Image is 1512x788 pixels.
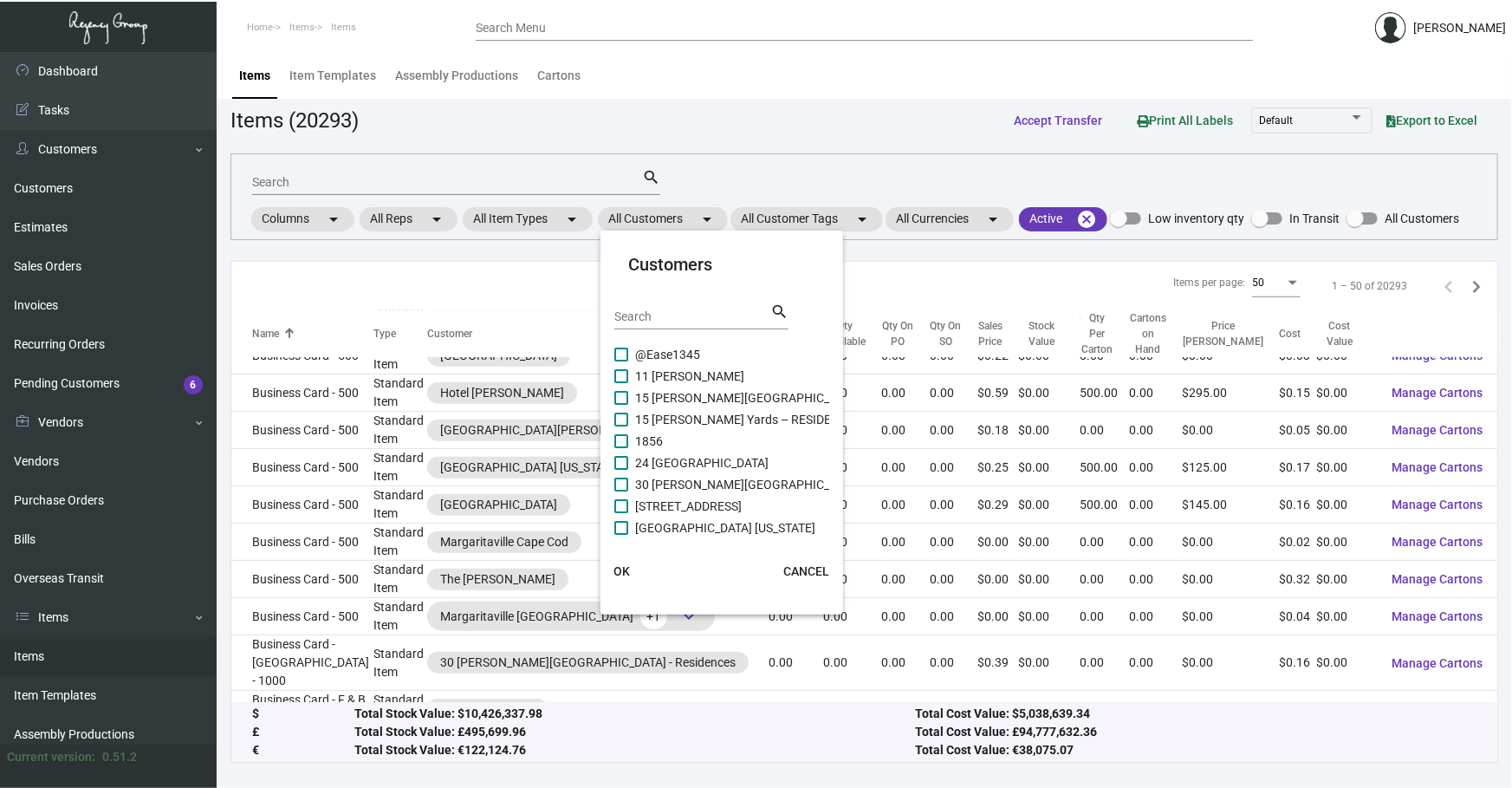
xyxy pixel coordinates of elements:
span: 15 [PERSON_NAME] Yards – RESIDENCES - Inactive [635,409,912,430]
span: 24 [GEOGRAPHIC_DATA] [635,453,769,473]
span: 15 [PERSON_NAME][GEOGRAPHIC_DATA] – RESIDENCES [635,387,944,408]
span: OK [613,564,630,578]
span: @Ease1345 [635,344,700,365]
span: CANCEL [783,564,829,578]
div: 0.51.2 [102,748,137,766]
span: [GEOGRAPHIC_DATA] [US_STATE] [635,518,815,538]
button: OK [594,556,649,587]
span: [STREET_ADDRESS] [635,496,742,517]
div: Current version: [7,748,95,766]
span: 11 [PERSON_NAME] [635,366,744,387]
mat-icon: search [770,302,788,322]
mat-card-title: Customers [628,251,815,277]
button: CANCEL [769,556,843,587]
span: 1856 [635,431,663,452]
span: 30 [PERSON_NAME][GEOGRAPHIC_DATA] - Residences [635,474,931,495]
